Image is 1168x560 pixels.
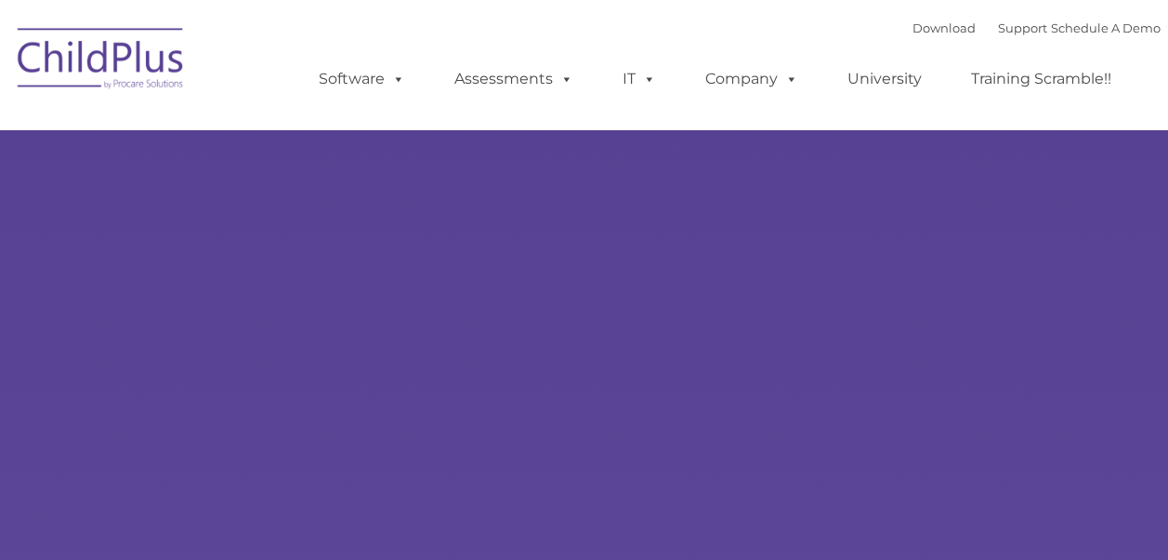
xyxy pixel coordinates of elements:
[604,60,675,98] a: IT
[912,20,976,35] a: Download
[687,60,817,98] a: Company
[300,60,424,98] a: Software
[829,60,940,98] a: University
[8,15,194,108] img: ChildPlus by Procare Solutions
[952,60,1130,98] a: Training Scramble!!
[436,60,592,98] a: Assessments
[1051,20,1161,35] a: Schedule A Demo
[912,20,1161,35] font: |
[998,20,1047,35] a: Support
